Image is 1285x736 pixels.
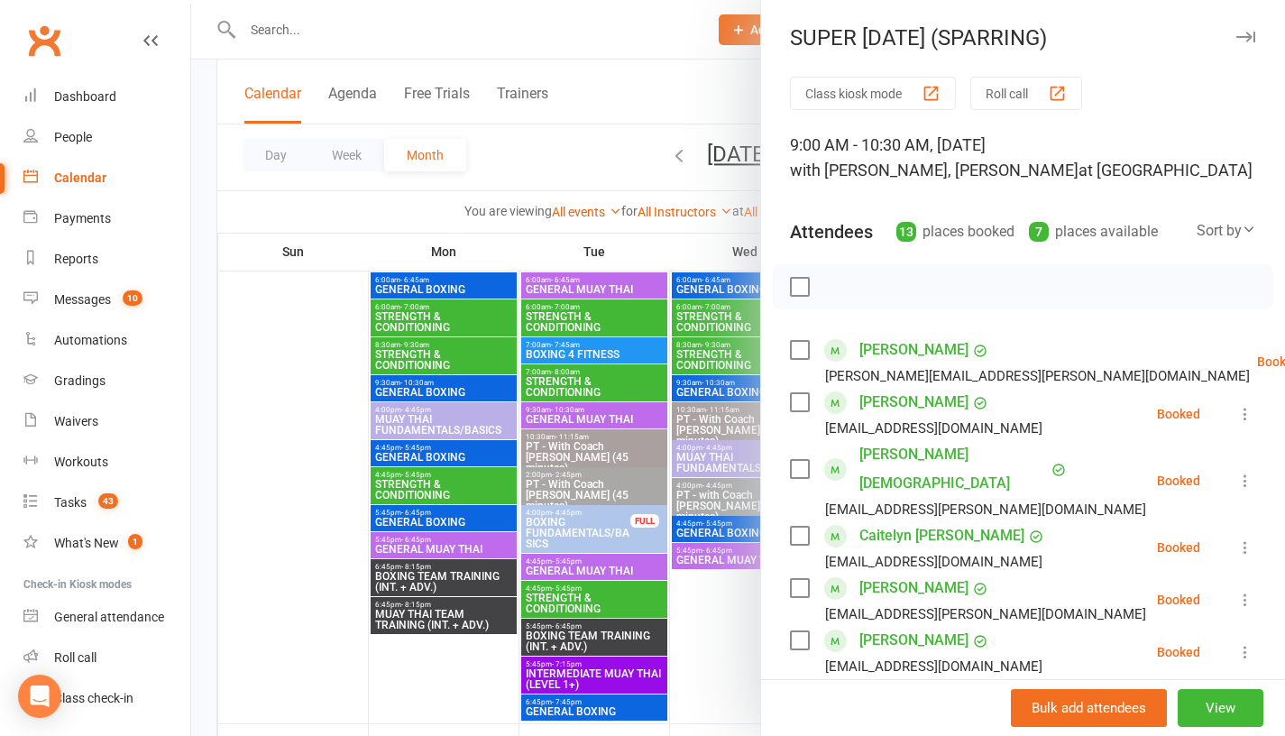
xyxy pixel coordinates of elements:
a: Dashboard [23,77,190,117]
a: Payments [23,198,190,239]
div: Class check-in [54,691,133,705]
div: [EMAIL_ADDRESS][DOMAIN_NAME] [825,655,1042,678]
button: Class kiosk mode [790,77,956,110]
div: Roll call [54,650,96,665]
span: 1 [128,534,142,549]
a: Waivers [23,401,190,442]
div: Calendar [54,170,106,185]
div: General attendance [54,610,164,624]
div: [EMAIL_ADDRESS][DOMAIN_NAME] [825,417,1042,440]
div: Waivers [54,414,98,428]
a: [PERSON_NAME] [859,626,968,655]
div: Sort by [1197,219,1256,243]
a: [PERSON_NAME] [859,574,968,603]
div: Booked [1157,646,1200,658]
div: Payments [54,211,111,225]
a: What's New1 [23,523,190,564]
a: Caitelyn [PERSON_NAME] [859,521,1024,550]
div: Reports [54,252,98,266]
a: Class kiosk mode [23,678,190,719]
a: Clubworx [22,18,67,63]
div: 7 [1029,222,1049,242]
a: [PERSON_NAME][DEMOGRAPHIC_DATA] [859,440,1047,498]
a: Roll call [23,638,190,678]
a: People [23,117,190,158]
div: Attendees [790,219,873,244]
a: Automations [23,320,190,361]
a: Reports [23,239,190,280]
div: Tasks [54,495,87,510]
div: Booked [1157,541,1200,554]
div: 13 [896,222,916,242]
div: [EMAIL_ADDRESS][PERSON_NAME][DOMAIN_NAME] [825,498,1146,521]
span: with [PERSON_NAME], [PERSON_NAME] [790,161,1078,179]
div: Open Intercom Messenger [18,675,61,718]
div: What's New [54,536,119,550]
div: [EMAIL_ADDRESS][PERSON_NAME][DOMAIN_NAME] [825,603,1146,626]
div: Workouts [54,455,108,469]
div: People [54,130,92,144]
div: [EMAIL_ADDRESS][DOMAIN_NAME] [825,550,1042,574]
div: 9:00 AM - 10:30 AM, [DATE] [790,133,1256,183]
div: Messages [54,292,111,307]
div: places booked [896,219,1014,244]
div: places available [1029,219,1158,244]
div: Booked [1157,408,1200,420]
button: View [1178,689,1263,727]
div: Dashboard [54,89,116,104]
a: Messages 10 [23,280,190,320]
a: [PERSON_NAME] [859,336,968,364]
button: Bulk add attendees [1011,689,1167,727]
span: 10 [123,290,142,306]
div: Booked [1157,474,1200,487]
a: General attendance kiosk mode [23,597,190,638]
a: [PERSON_NAME] [859,388,968,417]
span: 43 [98,493,118,509]
a: Gradings [23,361,190,401]
div: Booked [1157,593,1200,606]
div: [PERSON_NAME][EMAIL_ADDRESS][PERSON_NAME][DOMAIN_NAME] [825,364,1250,388]
div: Gradings [54,373,106,388]
div: Automations [54,333,127,347]
a: Tasks 43 [23,483,190,523]
a: Calendar [23,158,190,198]
div: SUPER [DATE] (SPARRING) [761,25,1285,51]
span: at [GEOGRAPHIC_DATA] [1078,161,1253,179]
a: Workouts [23,442,190,483]
button: Roll call [970,77,1082,110]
